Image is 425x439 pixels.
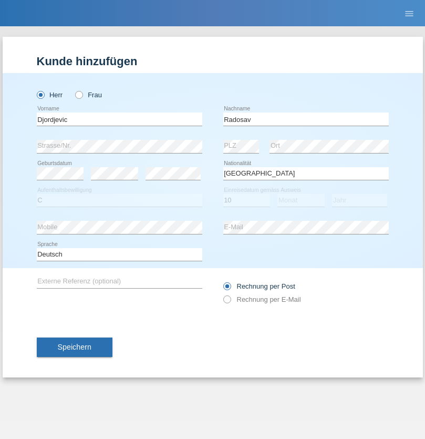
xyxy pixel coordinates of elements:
span: Speichern [58,343,91,351]
h1: Kunde hinzufügen [37,55,389,68]
i: menu [404,8,414,19]
label: Frau [75,91,102,99]
label: Rechnung per E-Mail [223,295,301,303]
input: Frau [75,91,82,98]
input: Herr [37,91,44,98]
a: menu [399,10,420,16]
label: Herr [37,91,63,99]
label: Rechnung per Post [223,282,295,290]
button: Speichern [37,338,112,358]
input: Rechnung per Post [223,282,230,295]
input: Rechnung per E-Mail [223,295,230,309]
